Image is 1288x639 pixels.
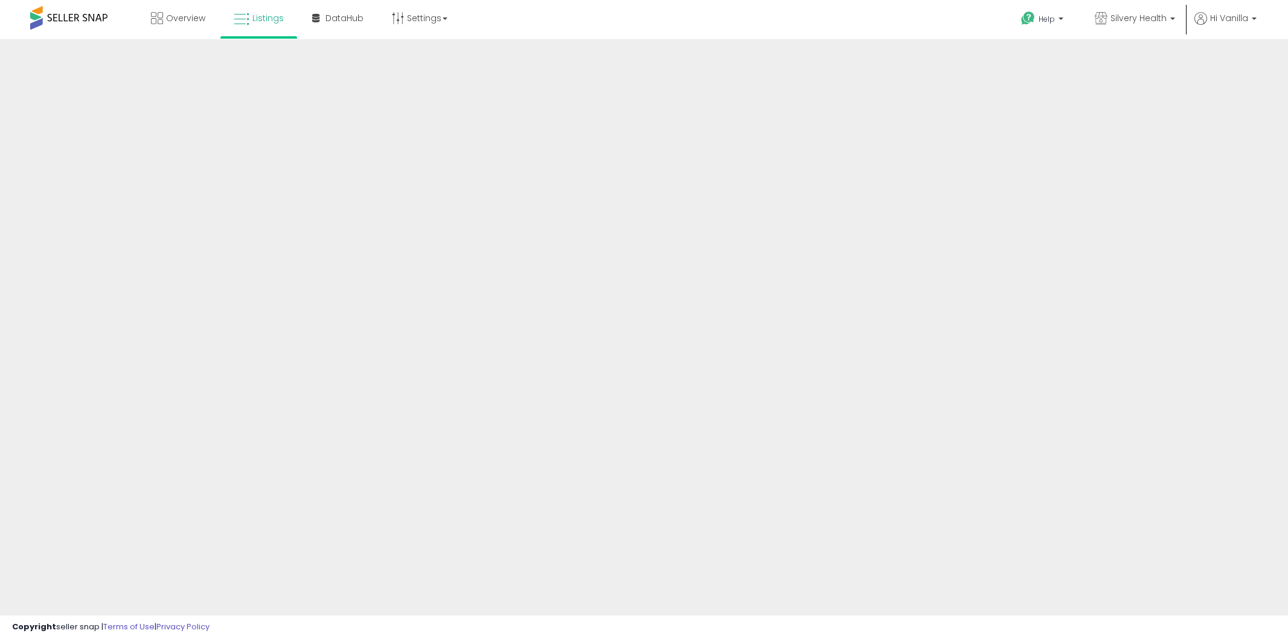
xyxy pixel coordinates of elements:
[1210,12,1248,24] span: Hi Vanilla
[1194,12,1257,39] a: Hi Vanilla
[325,12,364,24] span: DataHub
[252,12,284,24] span: Listings
[1110,12,1167,24] span: Silvery Health
[166,12,205,24] span: Overview
[1020,11,1036,26] i: Get Help
[1011,2,1075,39] a: Help
[1039,14,1055,24] span: Help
